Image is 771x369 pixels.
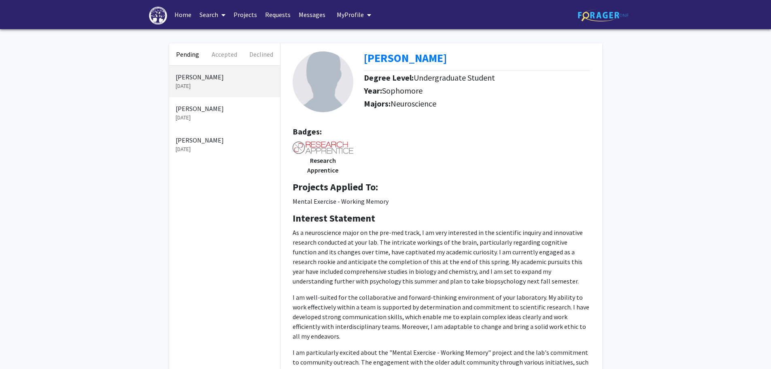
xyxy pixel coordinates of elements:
img: research_apprentice.png [293,140,353,156]
button: Pending [169,43,206,65]
p: [DATE] [176,113,274,122]
span: Undergraduate Student [414,73,495,83]
a: Requests [261,0,295,29]
span: My Profile [337,11,364,19]
b: Projects Applied To: [293,181,378,193]
button: Accepted [206,43,243,65]
p: Research Apprentice [299,156,347,175]
a: Projects [229,0,261,29]
img: Profile Picture [293,51,353,112]
span: Sophomore [382,85,423,96]
a: Home [170,0,195,29]
img: High Point University Logo [149,6,168,25]
a: Messages [295,0,329,29]
p: [DATE] [176,145,274,154]
a: Opens in a new tab [364,51,447,65]
iframe: Chat [6,333,34,363]
p: [PERSON_NAME] [176,104,274,113]
p: [PERSON_NAME] [176,72,274,82]
a: Search [195,0,229,29]
b: Year: [364,85,382,96]
b: Degree Level: [364,73,414,83]
p: [PERSON_NAME] [176,135,274,145]
b: Majors: [364,98,391,109]
b: [PERSON_NAME] [364,51,447,65]
p: [DATE] [176,82,274,90]
img: ForagerOne Logo [578,9,629,21]
p: Mental Exercise - Working Memory [293,196,590,206]
b: Badges: [293,126,322,137]
p: I am well-suited for the collaborative and forward-thinking environment of your laboratory. My ab... [293,292,590,341]
b: Interest Statement [293,212,375,224]
span: Neuroscience [391,98,436,109]
p: As a neuroscience major on the pre-med track, I am very interested in the scientific inquiry and ... [293,228,590,286]
button: Declined [243,43,280,65]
